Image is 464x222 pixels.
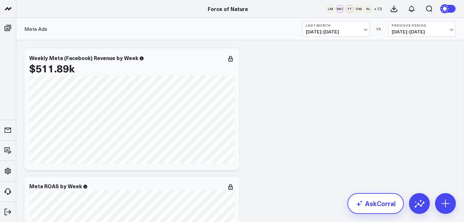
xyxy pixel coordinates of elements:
[345,5,353,13] div: YT
[355,5,363,13] div: DM
[306,23,366,27] b: Last Month
[336,5,344,13] div: MD
[392,29,452,34] span: [DATE] - [DATE]
[388,21,456,37] button: Previous Period[DATE]-[DATE]
[29,182,82,190] div: Meta ROAS by Week
[373,27,385,31] div: VS
[392,23,452,27] b: Previous Period
[374,6,382,11] span: + 13
[29,54,138,61] div: Weekly Meta (Facebook) Revenue by Week
[302,21,370,37] button: Last Month[DATE]-[DATE]
[364,5,372,13] div: RL
[347,193,404,214] a: AskCorral
[24,25,47,32] a: Meta Ads
[374,5,382,13] button: +13
[29,62,75,74] div: $511.89k
[208,5,248,12] a: Force of Nature
[327,5,334,13] div: LM
[306,29,366,34] span: [DATE] - [DATE]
